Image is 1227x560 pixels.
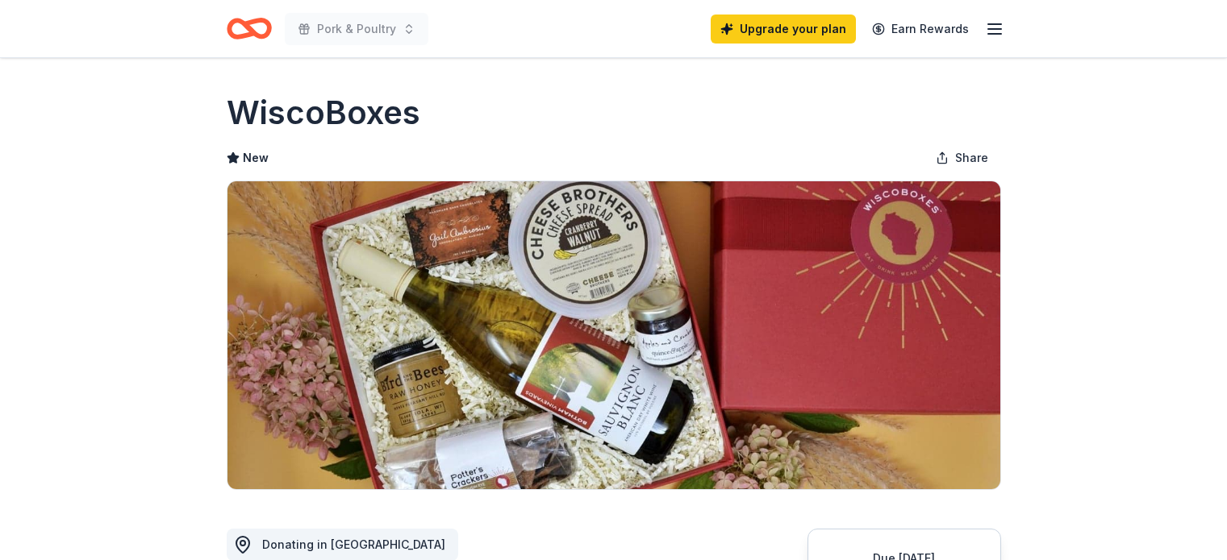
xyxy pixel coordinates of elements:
button: Pork & Poultry [285,13,428,45]
button: Share [923,142,1001,174]
span: New [243,148,269,168]
h1: WiscoBoxes [227,90,420,135]
a: Earn Rewards [862,15,979,44]
span: Donating in [GEOGRAPHIC_DATA] [262,537,445,551]
a: Home [227,10,272,48]
img: Image for WiscoBoxes [227,181,1000,489]
span: Pork & Poultry [317,19,396,39]
a: Upgrade your plan [711,15,856,44]
span: Share [955,148,988,168]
